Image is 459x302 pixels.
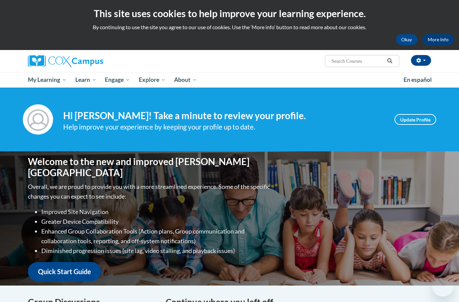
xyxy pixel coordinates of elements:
li: Enhanced Group Collaboration Tools (Action plans, Group communication and collaboration tools, re... [41,226,272,246]
div: Help improve your experience by keeping your profile up to date. [63,121,384,133]
a: Engage [100,72,134,88]
a: My Learning [24,72,71,88]
span: Learn [75,76,96,84]
input: Search Courses [331,57,385,65]
a: Learn [71,72,101,88]
a: More Info [422,34,454,45]
a: Update Profile [394,114,436,125]
button: Account Settings [411,55,431,66]
h1: Welcome to the new and improved [PERSON_NAME][GEOGRAPHIC_DATA] [28,156,272,179]
span: En español [404,76,432,83]
li: Improved Site Navigation [41,207,272,217]
img: Cox Campus [28,55,103,67]
iframe: Button to launch messaging window [432,275,454,297]
div: Main menu [18,72,441,88]
a: Explore [134,72,170,88]
img: Profile Image [23,104,53,135]
button: Search [385,57,395,65]
h4: Hi [PERSON_NAME]! Take a minute to review your profile. [63,110,384,121]
span: About [174,76,197,84]
a: En español [399,73,436,87]
a: Quick Start Guide [28,262,101,281]
span: My Learning [28,76,67,84]
p: Overall, we are proud to provide you with a more streamlined experience. Some of the specific cha... [28,182,272,201]
span: Explore [139,76,166,84]
button: Okay [396,34,417,45]
p: By continuing to use the site you agree to our use of cookies. Use the ‘More info’ button to read... [5,23,454,31]
li: Greater Device Compatibility [41,217,272,226]
a: Cox Campus [28,55,156,67]
li: Diminished progression issues (site lag, video stalling, and playback issues) [41,246,272,256]
h2: This site uses cookies to help improve your learning experience. [5,7,454,20]
a: About [170,72,202,88]
span: Engage [105,76,130,84]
